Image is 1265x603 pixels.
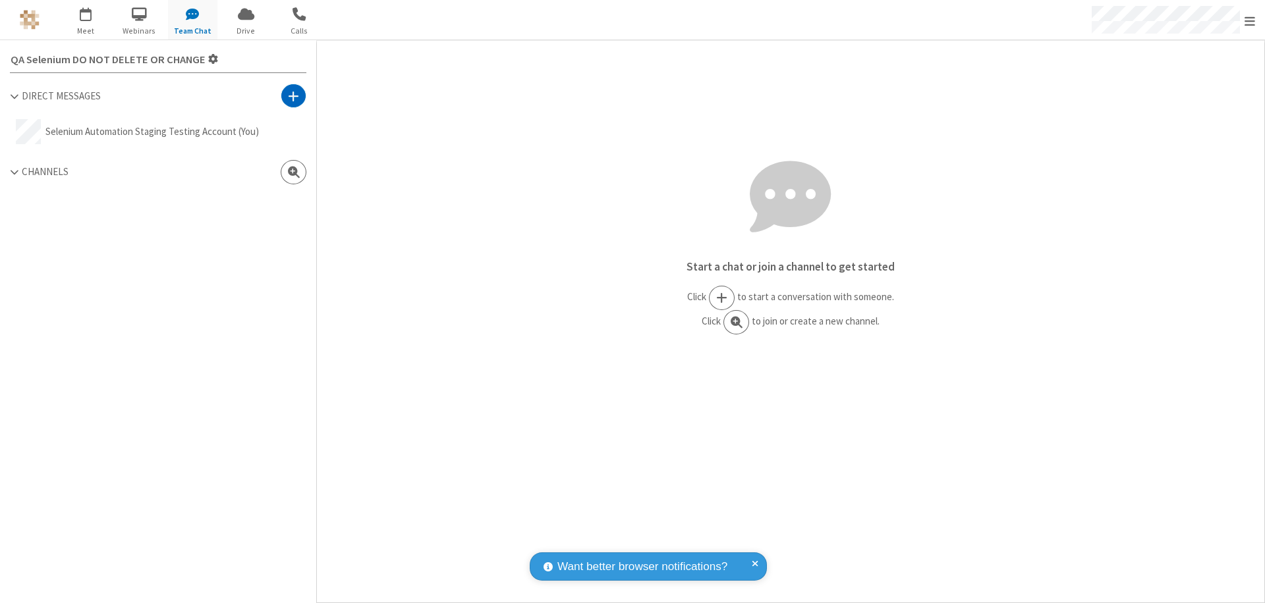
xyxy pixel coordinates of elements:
span: Calls [275,25,324,37]
img: QA Selenium DO NOT DELETE OR CHANGE [20,10,40,30]
span: Direct Messages [22,90,101,102]
span: Want better browser notifications? [557,558,727,575]
span: QA Selenium DO NOT DELETE OR CHANGE [11,54,206,66]
span: Drive [221,25,271,37]
p: Start a chat or join a channel to get started [317,259,1264,276]
span: Webinars [115,25,164,37]
span: Channels [22,165,69,178]
p: Click to start a conversation with someone. Click to join or create a new channel. [317,286,1264,334]
span: Team Chat [168,25,217,37]
button: Selenium Automation Staging Testing Account (You) [10,113,306,150]
button: Settings [5,45,224,72]
span: Meet [61,25,111,37]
